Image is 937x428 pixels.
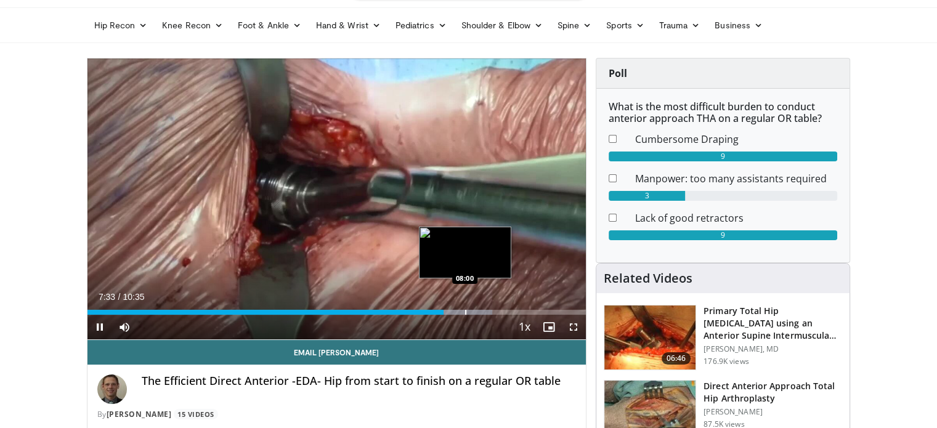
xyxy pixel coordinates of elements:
[704,305,842,342] h3: Primary Total Hip [MEDICAL_DATA] using an Anterior Supine Intermuscula…
[609,101,837,124] h6: What is the most difficult burden to conduct anterior approach THA on a regular OR table?
[704,344,842,354] p: [PERSON_NAME], MD
[704,380,842,405] h3: Direct Anterior Approach Total Hip Arthroplasty
[609,151,837,161] div: 9
[704,357,748,366] p: 176.9K views
[707,13,770,38] a: Business
[155,13,230,38] a: Knee Recon
[118,292,121,302] span: /
[704,407,842,417] p: [PERSON_NAME]
[609,191,685,201] div: 3
[537,315,561,339] button: Enable picture-in-picture mode
[609,230,837,240] div: 9
[123,292,144,302] span: 10:35
[626,132,846,147] dd: Cumbersome Draping
[599,13,652,38] a: Sports
[604,305,696,369] img: 263423_3.png.150x105_q85_crop-smart_upscale.jpg
[561,315,586,339] button: Fullscreen
[309,13,388,38] a: Hand & Wrist
[99,292,115,302] span: 7:33
[97,374,127,404] img: Avatar
[112,315,137,339] button: Mute
[230,13,309,38] a: Foot & Ankle
[626,171,846,186] dd: Manpower: too many assistants required
[604,305,842,370] a: 06:46 Primary Total Hip [MEDICAL_DATA] using an Anterior Supine Intermuscula… [PERSON_NAME], MD 1...
[142,374,577,388] h4: The Efficient Direct Anterior -EDA- Hip from start to finish on a regular OR table
[419,227,511,278] img: image.jpeg
[87,310,586,315] div: Progress Bar
[87,315,112,339] button: Pause
[87,59,586,340] video-js: Video Player
[652,13,708,38] a: Trauma
[388,13,454,38] a: Pediatrics
[512,315,537,339] button: Playback Rate
[87,13,155,38] a: Hip Recon
[107,409,172,419] a: [PERSON_NAME]
[662,352,691,365] span: 06:46
[97,409,577,420] div: By
[626,211,846,225] dd: Lack of good retractors
[454,13,550,38] a: Shoulder & Elbow
[87,340,586,365] a: Email [PERSON_NAME]
[174,409,219,419] a: 15 Videos
[550,13,599,38] a: Spine
[604,271,692,286] h4: Related Videos
[609,67,627,80] strong: Poll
